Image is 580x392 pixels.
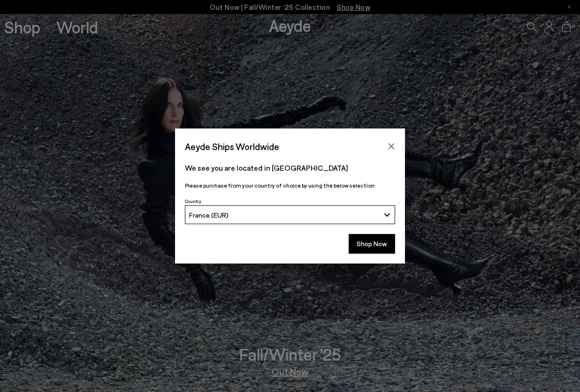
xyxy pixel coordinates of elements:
[349,234,395,254] button: Shop Now
[185,138,279,155] span: Aeyde Ships Worldwide
[189,211,229,219] span: France (EUR)
[185,198,201,204] span: Country
[185,162,395,173] p: We see you are located in [GEOGRAPHIC_DATA]
[384,139,398,153] button: Close
[185,181,395,190] p: Please purchase from your country of choice by using the below selection:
